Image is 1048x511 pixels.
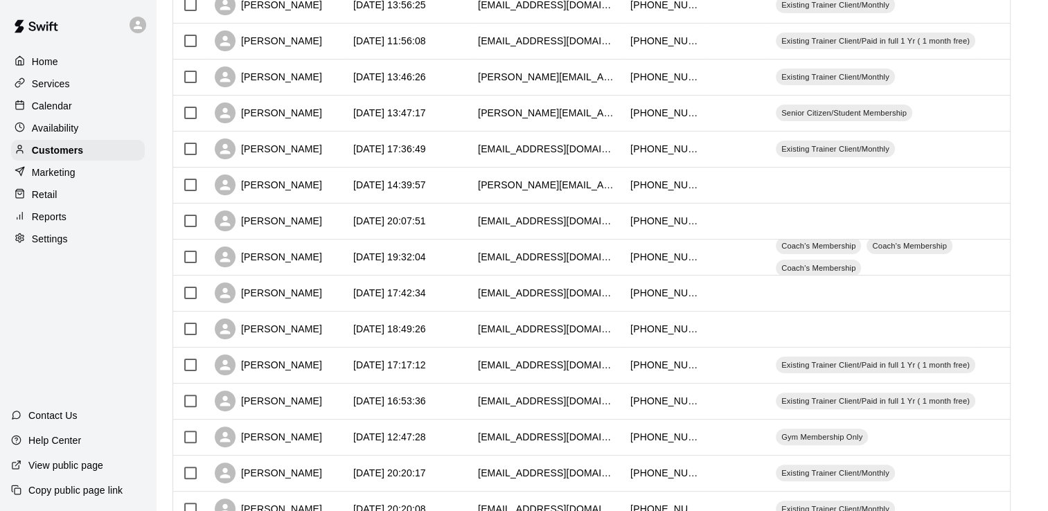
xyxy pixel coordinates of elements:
[353,106,426,120] div: 2025-08-29 13:47:17
[478,466,616,480] div: slxx@outlook.com
[776,35,975,46] span: Existing Trainer Client/Paid in full 1 Yr ( 1 month free)
[478,322,616,336] div: ebc.arsenal27@gmail.com
[353,70,426,84] div: 2025-09-03 13:46:26
[478,286,616,300] div: suzanneheatherlloyd@gmail.com
[32,77,70,91] p: Services
[28,433,81,447] p: Help Center
[32,210,66,224] p: Reports
[630,394,700,408] div: +12249993156
[32,232,68,246] p: Settings
[478,70,616,84] div: mauricio.arevalo@live.com
[630,70,700,84] div: +17705006556
[215,102,322,123] div: [PERSON_NAME]
[776,429,868,445] div: Gym Membership Only
[353,214,426,228] div: 2025-08-21 20:07:51
[776,237,861,254] div: Coach's Membership
[353,394,426,408] div: 2025-08-12 16:53:36
[215,427,322,447] div: [PERSON_NAME]
[478,178,616,192] div: judd@boonenation.net
[28,458,103,472] p: View public page
[867,240,952,251] span: Coach's Membership
[478,430,616,444] div: abigailcordell99@gmail.com
[776,359,975,370] span: Existing Trainer Client/Paid in full 1 Yr ( 1 month free)
[353,286,426,300] div: 2025-08-15 17:42:34
[776,393,975,409] div: Existing Trainer Client/Paid in full 1 Yr ( 1 month free)
[776,431,868,442] span: Gym Membership Only
[478,142,616,156] div: danceparker123@yahoo.com
[353,34,426,48] div: 2025-09-04 11:56:08
[32,55,58,69] p: Home
[630,34,700,48] div: +14256475667
[32,188,57,201] p: Retail
[776,240,861,251] span: Coach's Membership
[353,142,426,156] div: 2025-08-28 17:36:49
[353,358,426,372] div: 2025-08-12 17:17:12
[776,107,912,118] span: Senior Citizen/Student Membership
[11,162,145,183] a: Marketing
[478,394,616,408] div: iamthekylewu@gmail.com
[11,51,145,72] a: Home
[215,246,322,267] div: [PERSON_NAME]
[630,286,700,300] div: +12489354047
[630,106,700,120] div: +19516636367
[630,178,700,192] div: +14254441914
[215,319,322,339] div: [PERSON_NAME]
[215,283,322,303] div: [PERSON_NAME]
[478,214,616,228] div: stevestecher@hotmail.com
[353,322,426,336] div: 2025-08-12 18:49:26
[215,391,322,411] div: [PERSON_NAME]
[776,71,895,82] span: Existing Trainer Client/Monthly
[776,143,895,154] span: Existing Trainer Client/Monthly
[776,141,895,157] div: Existing Trainer Client/Monthly
[353,466,426,480] div: 2025-08-09 20:20:17
[776,69,895,85] div: Existing Trainer Client/Monthly
[478,34,616,48] div: kriszigman@live.com
[630,358,700,372] div: +16508457972
[867,237,952,254] div: Coach's Membership
[776,395,975,406] span: Existing Trainer Client/Paid in full 1 Yr ( 1 month free)
[11,228,145,249] a: Settings
[478,106,616,120] div: ott.lorita@yahoo.com
[215,138,322,159] div: [PERSON_NAME]
[32,99,72,113] p: Calendar
[11,96,145,116] div: Calendar
[32,165,76,179] p: Marketing
[776,105,912,121] div: Senior Citizen/Student Membership
[776,467,895,478] span: Existing Trainer Client/Monthly
[478,358,616,372] div: hansihuisjtu@gmail.com
[28,483,123,497] p: Copy public page link
[776,357,975,373] div: Existing Trainer Client/Paid in full 1 Yr ( 1 month free)
[478,250,616,264] div: jmjeske34@gmail.com
[11,184,145,205] a: Retail
[776,262,861,274] span: Coach's Membership
[630,214,700,228] div: +14159028662
[630,250,700,264] div: +14257507502
[11,140,145,161] a: Customers
[630,142,700,156] div: +14256358571
[215,355,322,375] div: [PERSON_NAME]
[776,465,895,481] div: Existing Trainer Client/Monthly
[776,260,861,276] div: Coach's Membership
[32,121,79,135] p: Availability
[353,250,426,264] div: 2025-08-21 19:32:04
[28,409,78,422] p: Contact Us
[630,430,700,444] div: +14256148822
[776,33,975,49] div: Existing Trainer Client/Paid in full 1 Yr ( 1 month free)
[353,178,426,192] div: 2025-08-23 14:39:57
[630,322,700,336] div: +14253801272
[215,30,322,51] div: [PERSON_NAME]
[11,118,145,138] a: Availability
[32,143,83,157] p: Customers
[11,206,145,227] a: Reports
[11,73,145,94] a: Services
[215,463,322,483] div: [PERSON_NAME]
[215,174,322,195] div: [PERSON_NAME]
